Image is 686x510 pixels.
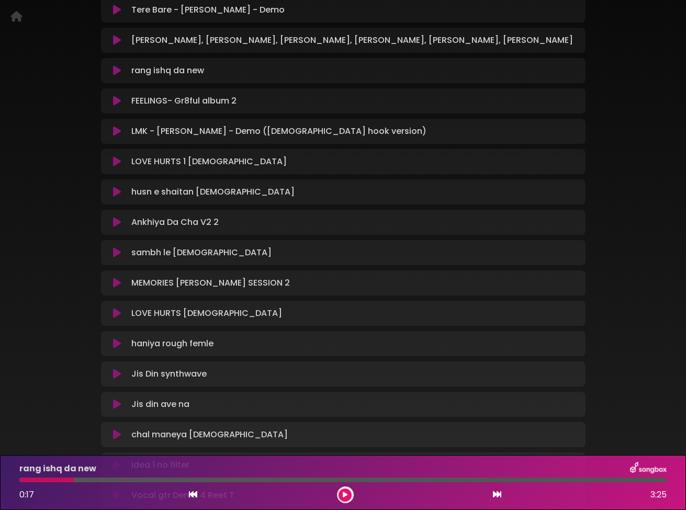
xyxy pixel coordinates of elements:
[650,489,667,501] span: 3:25
[131,186,295,198] p: husn e shaitan [DEMOGRAPHIC_DATA]
[131,277,290,289] p: MEMORIES [PERSON_NAME] SESSION 2
[630,462,667,475] img: songbox-logo-white.png
[131,216,219,229] p: Ankhiya Da Cha V2 2
[131,428,288,441] p: chal maneya [DEMOGRAPHIC_DATA]
[131,4,285,16] p: Tere Bare - [PERSON_NAME] - Demo
[131,307,282,320] p: LOVE HURTS [DEMOGRAPHIC_DATA]
[131,337,213,350] p: haniya rough femle
[131,246,272,259] p: sambh le [DEMOGRAPHIC_DATA]
[131,34,573,47] p: [PERSON_NAME], [PERSON_NAME], [PERSON_NAME], [PERSON_NAME], [PERSON_NAME], [PERSON_NAME]
[19,462,96,475] p: rang ishq da new
[131,155,287,168] p: LOVE HURTS 1 [DEMOGRAPHIC_DATA]
[131,125,426,138] p: LMK - [PERSON_NAME] - Demo ([DEMOGRAPHIC_DATA] hook version)
[19,489,34,501] span: 0:17
[131,398,189,411] p: Jis din ave na
[131,95,237,107] p: FEELINGS- Gr8ful album 2
[131,64,204,77] p: rang ishq da new
[131,368,207,380] p: Jis Din synthwave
